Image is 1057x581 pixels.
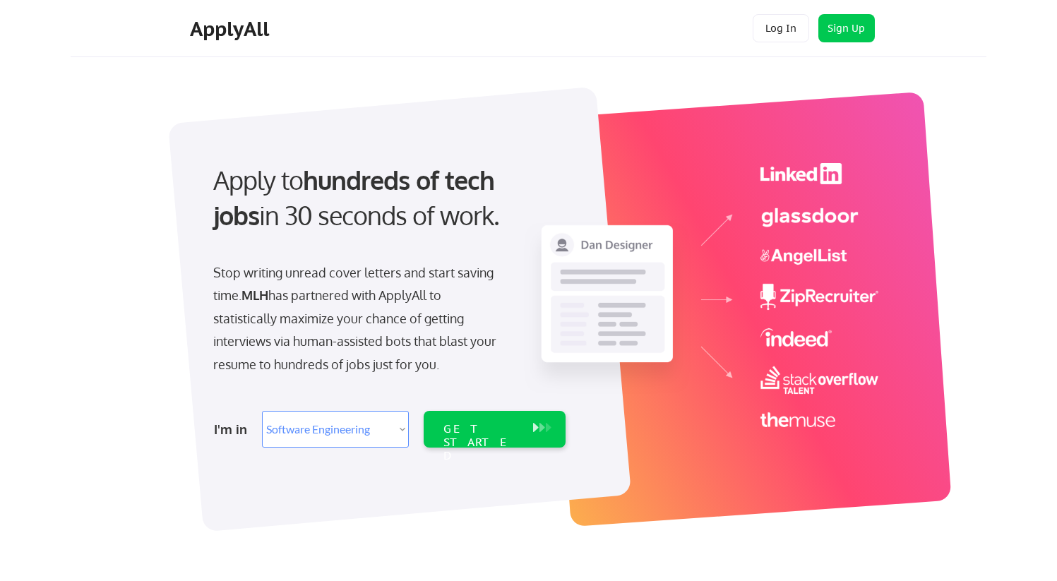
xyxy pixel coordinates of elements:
[753,14,809,42] button: Log In
[213,162,560,234] div: Apply to in 30 seconds of work.
[213,261,503,376] div: Stop writing unread cover letters and start saving time. has partnered with ApplyAll to statistic...
[214,418,253,441] div: I'm in
[241,287,268,303] strong: MLH
[190,17,273,41] div: ApplyAll
[213,164,501,231] strong: hundreds of tech jobs
[443,422,519,463] div: GET STARTED
[818,14,875,42] button: Sign Up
